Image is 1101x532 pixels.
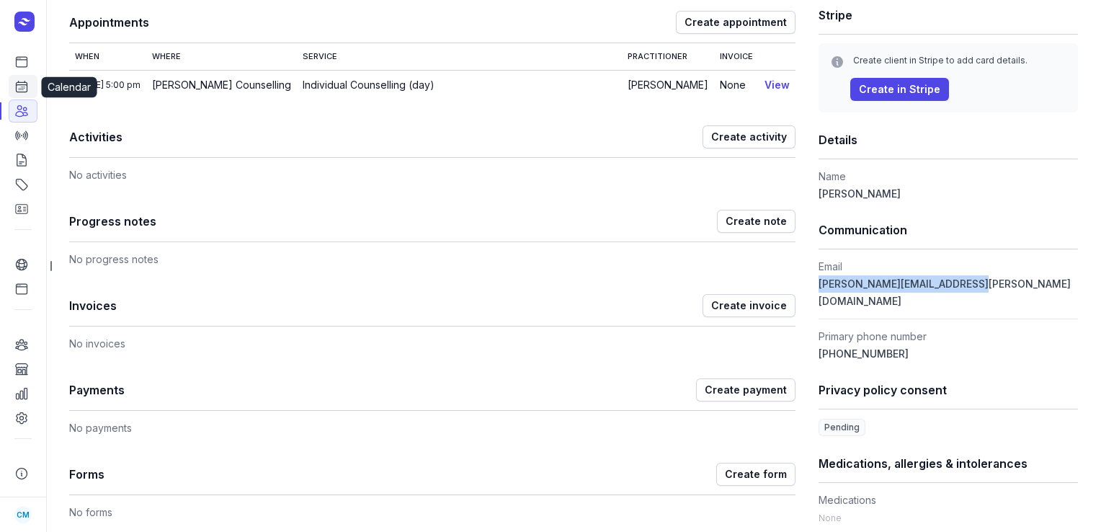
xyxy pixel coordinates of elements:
h1: Privacy policy consent [819,380,1078,400]
th: Invoice [714,43,759,70]
button: Create in Stripe [850,78,949,101]
h1: Communication [819,220,1078,240]
th: Practitioner [622,43,714,70]
dt: Name [819,168,1078,185]
a: View [765,79,790,91]
h1: Forms [69,464,716,484]
span: [PERSON_NAME][EMAIL_ADDRESS][PERSON_NAME][DOMAIN_NAME] [819,278,1071,307]
h1: Invoices [69,296,703,316]
h1: Stripe [819,5,1078,25]
span: Create note [726,213,787,230]
dt: Primary phone number [819,328,1078,345]
th: Service [297,43,622,70]
span: Create form [725,466,787,483]
span: CM [17,506,30,523]
h1: Payments [69,380,696,400]
span: Create appointment [685,14,787,31]
span: Create invoice [711,297,787,314]
th: When [69,43,146,70]
th: Where [146,43,297,70]
span: Create payment [705,381,787,399]
div: No activities [69,158,795,184]
span: [PERSON_NAME] [819,187,901,200]
div: Create client in Stripe to add card details. [853,55,1066,66]
h1: Medications, allergies & intolerances [819,453,1078,474]
h1: Details [819,130,1078,150]
h1: Appointments [69,12,676,32]
span: Pending [819,419,865,436]
span: Create activity [711,128,787,146]
td: [PERSON_NAME] Counselling [146,70,297,99]
div: No forms [69,495,795,521]
div: [DATE] 5:00 pm [75,79,141,91]
td: None [714,70,759,99]
h1: Activities [69,127,703,147]
div: Calendar [42,77,97,97]
h1: Progress notes [69,211,717,231]
td: [PERSON_NAME] [622,70,714,99]
td: Individual Counselling (day) [297,70,622,99]
span: [PHONE_NUMBER] [819,347,909,360]
div: No invoices [69,327,795,353]
div: No progress notes [69,242,795,268]
span: None [819,513,842,523]
dt: Medications [819,492,1078,509]
div: No payments [69,411,795,437]
span: Create in Stripe [859,81,940,98]
dt: Email [819,258,1078,275]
